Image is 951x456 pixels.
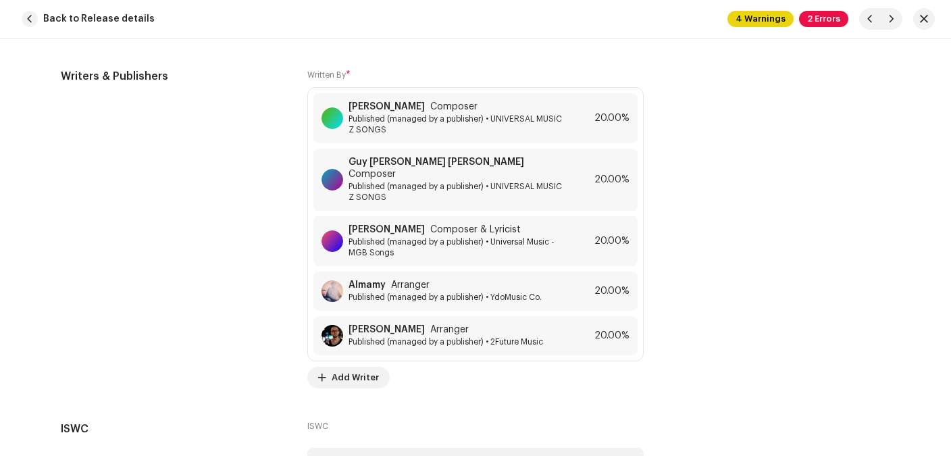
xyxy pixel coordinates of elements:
[349,224,425,235] strong: [PERSON_NAME]
[349,181,565,203] span: Published (managed by a publisher) • UNIVERSAL MUSIC Z SONGS
[349,236,565,258] span: Published (managed by a publisher) • Universal Music - MGB Songs
[349,157,524,168] strong: Guy [PERSON_NAME] [PERSON_NAME]
[391,280,430,290] span: Arranger
[594,174,629,185] span: 20.00%
[322,325,343,347] img: 5e92e0dd-2740-4f41-b7cf-24c82d029a1d
[332,364,379,391] span: Add Writer
[349,113,565,135] span: Published (managed by a publisher) • UNIVERSAL MUSIC Z SONGS
[349,324,425,335] strong: [PERSON_NAME]
[307,421,328,432] label: ISWC
[349,336,543,347] span: Published (managed by a publisher) • 2Future Music
[307,367,390,388] button: Add Writer
[594,236,629,247] span: 20.00%
[349,280,386,290] strong: Almamy
[322,280,343,302] img: 0a2d3fe6-daa0-48e3-af5d-aebe940d1655
[61,421,286,437] h5: ISWC
[349,101,425,112] strong: [PERSON_NAME]
[594,113,629,124] span: 20.00%
[307,71,346,79] small: Written By
[349,169,396,180] span: Composer
[594,286,629,297] span: 20.00%
[430,101,478,112] span: Composer
[349,292,542,303] span: Published (managed by a publisher) • YdoMusic Co.
[430,324,469,335] span: Arranger
[61,68,286,84] h5: Writers & Publishers
[594,330,629,341] span: 20.00%
[430,224,521,235] span: Composer & Lyricist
